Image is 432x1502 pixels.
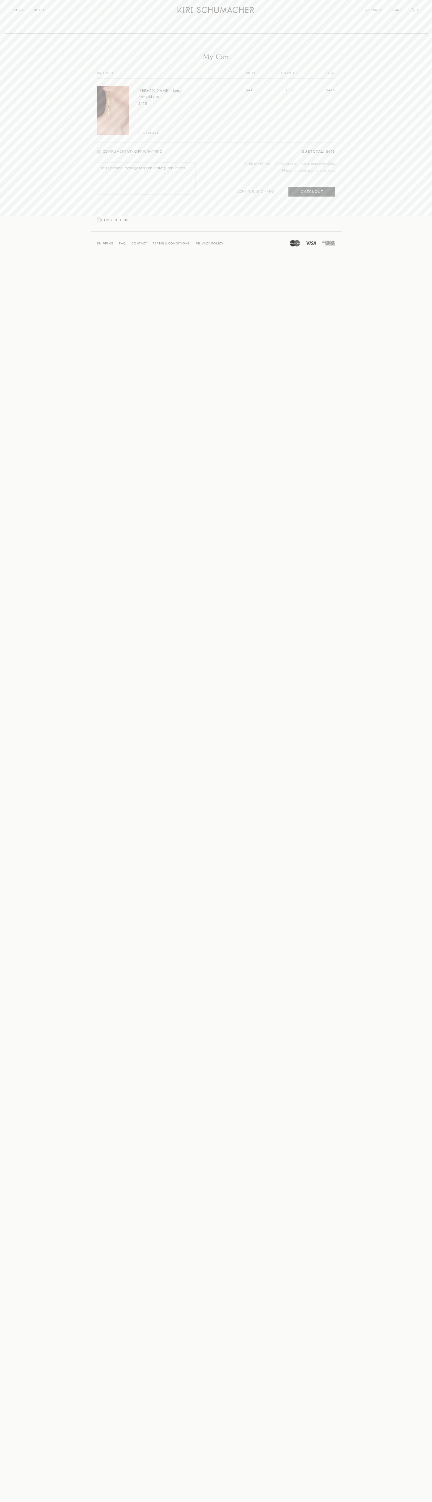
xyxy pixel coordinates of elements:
[288,187,335,197] button: Checkout
[143,131,160,134] span: REMOVE
[412,8,418,12] a: Cart
[138,102,246,106] div: $415
[416,8,418,12] span: 1
[103,150,162,154] span: COMPLIMENTARY GIFT WRAPPING
[14,8,24,12] a: SHOP
[392,8,402,12] a: CARE
[244,162,335,195] div: FREE SHIPPING | All NZ orders | AU orders over $250 Shipping calculated at checkout
[246,71,281,78] th: PRICE
[299,71,335,78] th: TOTAL
[119,242,126,245] a: FAQ
[237,190,274,193] a: CONTINUE SHOPPING
[281,71,299,78] th: QUANTITY
[97,53,335,61] h1: My Cart
[138,94,246,100] div: 22ct gold plate
[323,150,325,153] span: :
[246,88,281,92] div: $415
[138,131,160,134] button: REMOVE
[97,242,113,245] a: Shipping
[368,8,382,12] span: SEARCH
[299,88,335,92] div: $415
[153,242,190,245] a: Terms & Conditions
[97,86,129,135] img: Image for Karohirohi Earrings - Long | 22ct Gold Plate
[365,8,383,12] a: Search
[97,216,130,222] a: EASY RETURNS
[97,71,129,78] th: PRODUCT
[132,242,147,245] a: Contact
[174,3,259,19] a: Kiri Schumacher Home
[216,150,335,154] div: SUBTOTAL $415
[34,8,46,12] a: ABOUT
[138,88,182,93] a: [PERSON_NAME] - Long
[196,242,224,245] a: Privacy Policy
